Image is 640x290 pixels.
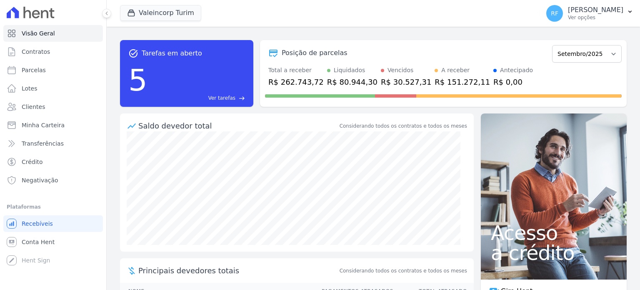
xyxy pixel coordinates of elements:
div: R$ 30.527,31 [381,76,431,88]
div: R$ 262.743,72 [268,76,324,88]
a: Negativação [3,172,103,189]
div: R$ 0,00 [493,76,533,88]
div: 5 [128,58,147,102]
a: Lotes [3,80,103,97]
a: Ver tarefas east [151,94,245,102]
a: Contratos [3,43,103,60]
div: A receber [441,66,470,75]
p: Ver opções [568,14,623,21]
span: Recebíveis [22,219,53,228]
span: Crédito [22,158,43,166]
div: Liquidados [334,66,365,75]
span: Considerando todos os contratos e todos os meses [340,267,467,275]
a: Minha Carteira [3,117,103,134]
a: Transferências [3,135,103,152]
span: Visão Geral [22,29,55,38]
button: RF [PERSON_NAME] Ver opções [540,2,640,25]
span: Minha Carteira [22,121,65,129]
span: Tarefas em aberto [142,48,202,58]
span: RF [551,10,558,16]
div: Vencidos [387,66,413,75]
div: R$ 80.944,30 [327,76,377,88]
span: east [239,95,245,101]
a: Crédito [3,154,103,170]
div: Total a receber [268,66,324,75]
span: Contratos [22,48,50,56]
a: Parcelas [3,62,103,78]
span: Transferências [22,139,64,148]
div: Considerando todos os contratos e todos os meses [340,122,467,130]
a: Visão Geral [3,25,103,42]
span: a crédito [491,243,617,263]
span: task_alt [128,48,138,58]
div: Plataformas [7,202,100,212]
span: Lotes [22,84,37,93]
span: Ver tarefas [208,94,235,102]
a: Clientes [3,98,103,115]
span: Negativação [22,176,58,184]
span: Parcelas [22,66,46,74]
div: Posição de parcelas [282,48,347,58]
span: Principais devedores totais [138,265,338,276]
div: R$ 151.272,11 [435,76,490,88]
div: Antecipado [500,66,533,75]
button: Valeincorp Turim [120,5,201,21]
span: Clientes [22,103,45,111]
span: Acesso [491,223,617,243]
div: Saldo devedor total [138,120,338,131]
p: [PERSON_NAME] [568,6,623,14]
a: Conta Hent [3,234,103,250]
a: Recebíveis [3,215,103,232]
span: Conta Hent [22,238,55,246]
